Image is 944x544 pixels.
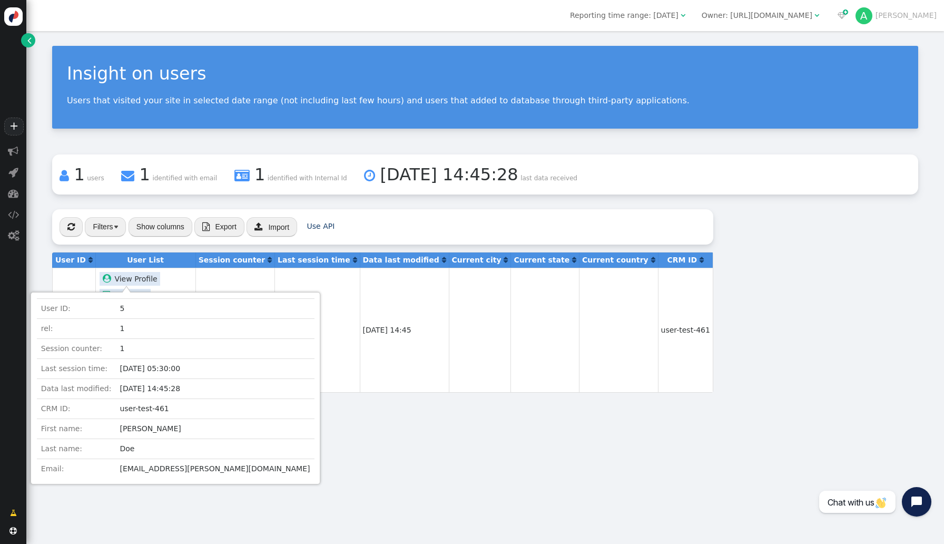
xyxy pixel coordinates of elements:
span: 1 [140,164,150,184]
span: [DATE] 14:45 [363,326,411,334]
a:  [651,256,655,264]
td: 5 [115,298,314,318]
img: logo-icon.svg [4,7,23,26]
td: [EMAIL_ADDRESS][PERSON_NAME][DOMAIN_NAME] [115,459,314,479]
img: trigger_black.png [114,226,118,228]
span: identified with email [152,174,217,182]
span:  [8,230,19,241]
td: CRM ID: [37,399,116,419]
td: First name: [37,419,116,439]
td: [DATE] 14:45:28 [115,378,314,399]
span:  [9,527,17,535]
span: identified with Internal Id [268,174,347,182]
span:  [838,12,846,19]
a:  [88,256,93,264]
b: CRM ID [667,256,697,264]
span: [DATE] 14:45:28 [380,164,518,184]
td: Doe [115,439,314,459]
span:  [8,188,18,199]
span: Export [215,222,236,231]
b: Data last modified [363,256,439,264]
a: User lists [100,289,151,303]
span: Click to sort [651,256,655,264]
span:  [364,166,375,186]
span:  [121,166,134,186]
span:  [27,35,32,46]
td: User ID: [37,298,116,318]
b: User List [127,256,164,264]
button:  Export [194,217,244,236]
td: Data last modified: [37,378,116,399]
b: Session counter [199,256,265,264]
td: Last session time: [37,358,116,378]
a: A[PERSON_NAME] [855,11,937,20]
a:  [700,256,704,264]
a:  [442,256,446,264]
a: + [4,118,23,135]
td: [PERSON_NAME] [115,419,314,439]
span: Click to sort [572,256,576,264]
b: Current city [452,256,501,264]
a:  [268,256,272,264]
span: Click to sort [268,256,272,264]
div: A [855,7,872,24]
button: Import [247,217,297,236]
span:  [814,12,819,19]
a: Use API [307,222,335,230]
td: rel: [37,318,116,338]
td: 1 [115,338,314,358]
span: users [87,174,104,182]
p: Users that visited your site in selected date range (not including last few hours) and users that... [67,95,903,105]
td: Session counter: [37,338,116,358]
a: View Profile [100,272,160,286]
span: Click to sort [353,256,357,264]
button: Filters [85,217,126,236]
a:  [504,256,508,264]
button:  [60,217,83,236]
a:  [3,503,24,522]
b: Current state [514,256,569,264]
span:  [234,166,250,186]
span:  [681,12,685,19]
td: user-test-461 [658,268,713,392]
span: Click to sort [88,256,93,264]
td: 1 [195,268,274,392]
span:  [67,222,75,231]
span:  [103,274,114,283]
span: 1 [254,164,265,184]
div: Owner: [URL][DOMAIN_NAME] [702,10,812,21]
a:  [572,256,576,264]
span: Click to sort [504,256,508,264]
span:  [254,222,263,231]
button: Show columns [129,217,192,236]
span:  [103,291,114,299]
span:  [202,222,210,231]
span: Reporting time range: [DATE] [570,11,678,20]
div: Insight on users [67,61,903,87]
span: last data received [520,174,577,182]
td: 1 [115,318,314,338]
span:  [8,167,18,178]
td: user-test-461 [115,399,314,419]
td: Last name: [37,439,116,459]
b: Last session time [278,256,350,264]
span:  [60,166,69,186]
a:  [21,33,35,47]
b: User ID [55,256,86,264]
span:  [10,508,17,519]
td: [DATE] 05:30:00 [115,358,314,378]
span: 1 [74,164,84,184]
span:  [8,209,19,220]
b: Current country [582,256,648,264]
span: Click to sort [700,256,704,264]
span:  [8,146,18,157]
td: Email: [37,459,116,479]
a:  [353,256,357,264]
span: Click to sort [442,256,446,264]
